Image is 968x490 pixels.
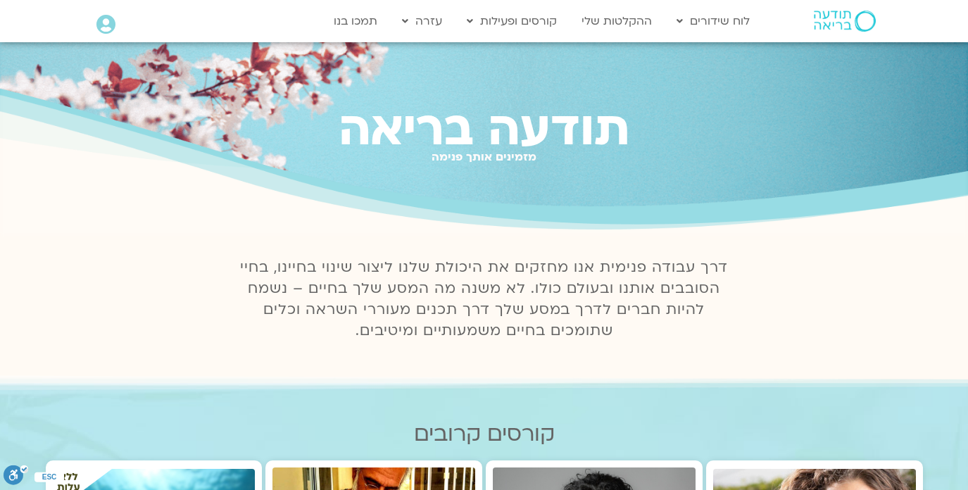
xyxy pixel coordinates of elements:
[670,8,757,34] a: לוח שידורים
[460,8,564,34] a: קורסים ופעילות
[327,8,384,34] a: תמכו בנו
[395,8,449,34] a: עזרה
[814,11,876,32] img: תודעה בריאה
[232,257,736,341] p: דרך עבודה פנימית אנו מחזקים את היכולת שלנו ליצור שינוי בחיינו, בחיי הסובבים אותנו ובעולם כולו. לא...
[574,8,659,34] a: ההקלטות שלי
[46,422,923,446] h2: קורסים קרובים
